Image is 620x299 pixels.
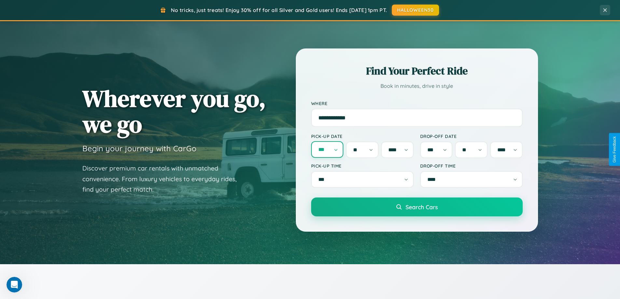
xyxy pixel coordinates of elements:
[311,64,523,78] h2: Find Your Perfect Ride
[82,163,245,195] p: Discover premium car rentals with unmatched convenience. From luxury vehicles to everyday rides, ...
[311,81,523,91] p: Book in minutes, drive in style
[406,203,438,211] span: Search Cars
[311,133,414,139] label: Pick-up Date
[392,5,439,16] button: HALLOWEEN30
[171,7,387,13] span: No tricks, just treats! Enjoy 30% off for all Silver and Gold users! Ends [DATE] 1pm PT.
[311,197,523,216] button: Search Cars
[612,136,617,163] div: Give Feedback
[7,277,22,292] iframe: Intercom live chat
[82,86,266,137] h1: Wherever you go, we go
[420,133,523,139] label: Drop-off Date
[311,101,523,106] label: Where
[311,163,414,169] label: Pick-up Time
[82,143,197,153] h3: Begin your journey with CarGo
[420,163,523,169] label: Drop-off Time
